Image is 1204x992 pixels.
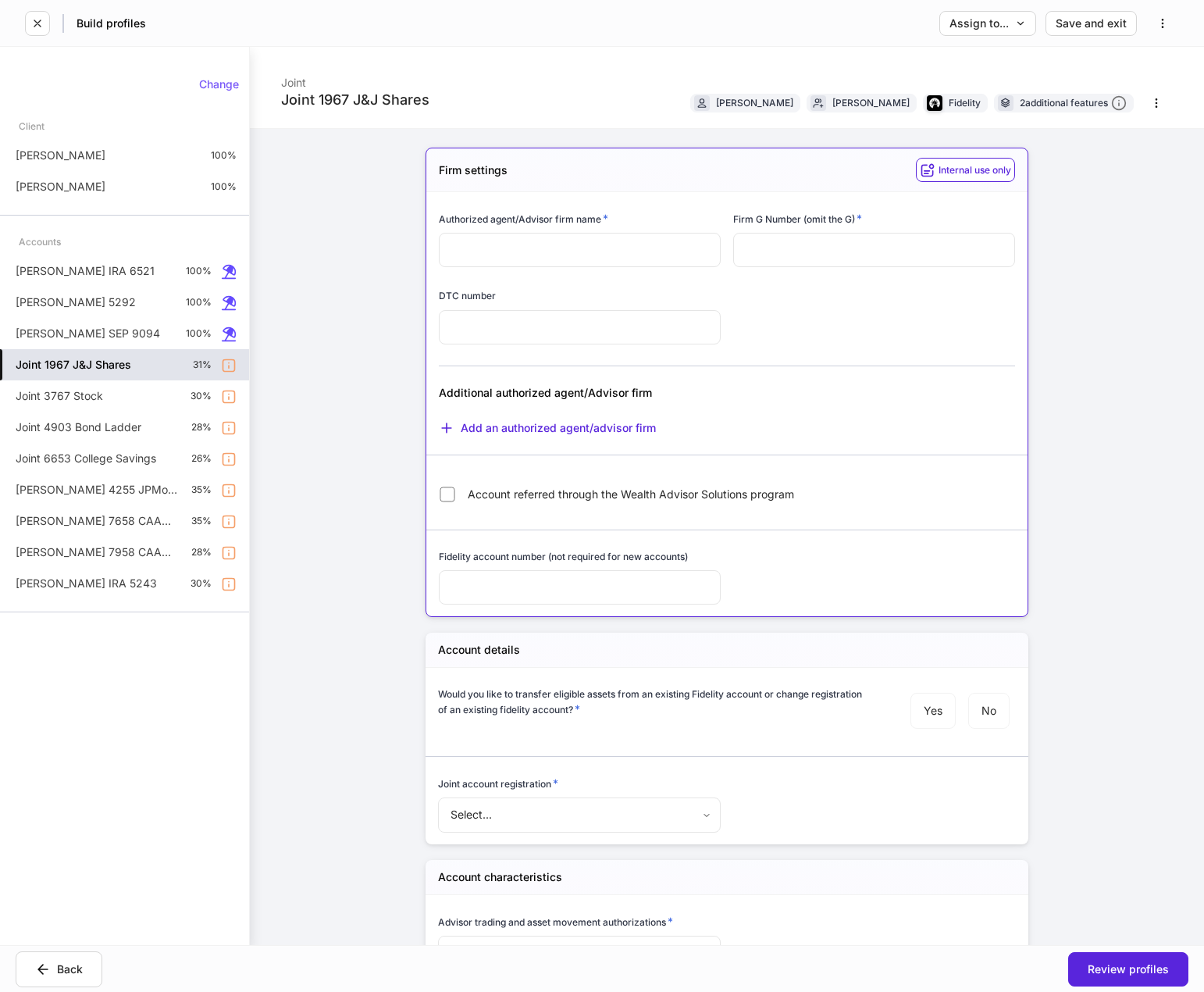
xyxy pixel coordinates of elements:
[16,419,141,435] p: Joint 4903 Bond Ladder
[16,544,179,560] p: [PERSON_NAME] 7958 CAAMS Stock
[439,549,688,564] h6: Fidelity account number (not required for new accounts)
[19,228,61,255] div: Accounts
[191,452,212,465] p: 26%
[211,180,237,193] p: 100%
[1056,18,1127,29] div: Save and exit
[191,577,212,590] p: 30%
[438,642,520,658] h5: Account details
[1045,11,1137,36] button: Save and exit
[439,211,608,227] h6: Authorized agent/Advisor firm name
[439,385,819,401] div: Additional authorized agent/Advisor firm
[16,513,179,529] p: [PERSON_NAME] 7658 CAAMS Complete
[16,357,131,373] h5: Joint 1967 J&J Shares
[16,326,160,341] p: [PERSON_NAME] SEP 9094
[832,95,910,110] div: [PERSON_NAME]
[16,482,179,498] p: [PERSON_NAME] 4255 JPMorgan
[716,95,793,110] div: [PERSON_NAME]
[16,294,136,310] p: [PERSON_NAME] 5292
[281,66,429,91] div: Joint
[1020,95,1127,112] div: 2 additional features
[16,388,103,404] p: Joint 3767 Stock
[949,95,981,110] div: Fidelity
[191,390,212,402] p: 30%
[16,179,105,194] p: [PERSON_NAME]
[186,296,212,309] p: 100%
[939,162,1011,177] h6: Internal use only
[733,211,862,227] h6: Firm G Number (omit the G)
[438,936,720,970] div: Select...
[16,148,105,163] p: [PERSON_NAME]
[439,420,656,436] button: Add an authorized agent/advisor firm
[939,11,1036,36] button: Assign to...
[438,798,720,832] div: Select...
[1068,952,1188,987] button: Review profiles
[16,576,157,591] p: [PERSON_NAME] IRA 5243
[16,451,156,466] p: Joint 6653 College Savings
[186,265,212,277] p: 100%
[211,149,237,162] p: 100%
[281,91,429,109] div: Joint 1967 J&J Shares
[191,546,212,558] p: 28%
[35,962,83,977] div: Back
[191,421,212,434] p: 28%
[438,914,673,930] h6: Advisor trading and asset movement authorizations
[1088,964,1169,975] div: Review profiles
[193,359,212,371] p: 31%
[191,515,212,527] p: 35%
[439,288,496,303] h6: DTC number
[438,687,873,717] h6: Would you like to transfer eligible assets from an existing Fidelity account or change registrati...
[19,112,45,140] div: Client
[438,869,562,885] h5: Account characteristics
[438,776,558,791] h6: Joint account registration
[439,162,508,178] h5: Firm settings
[77,16,146,31] h5: Build profiles
[949,18,1026,29] div: Assign to...
[16,263,155,279] p: [PERSON_NAME] IRA 6521
[468,487,794,502] span: Account referred through the Wealth Advisor Solutions program
[199,79,239,90] div: Change
[191,484,212,496] p: 35%
[16,951,102,987] button: Back
[186,327,212,340] p: 100%
[189,72,249,97] button: Change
